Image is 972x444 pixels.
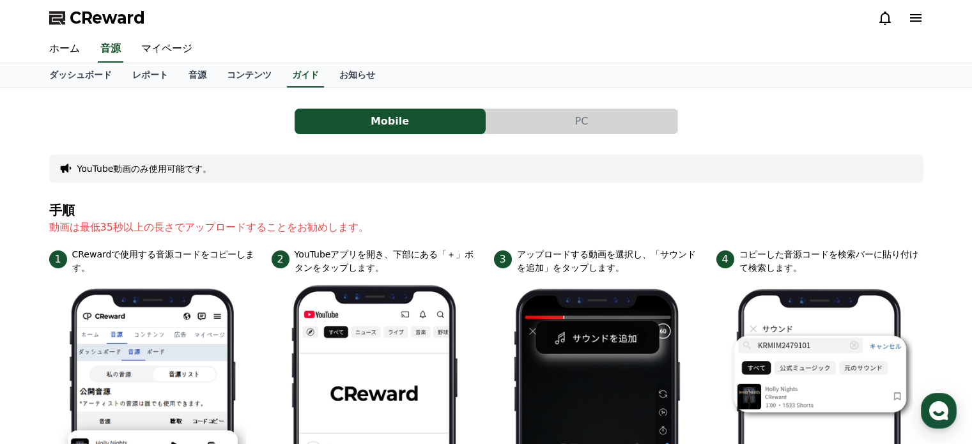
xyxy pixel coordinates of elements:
[295,248,479,275] p: YouTubeアプリを開き、下部にある「＋」ボタンをタップします。
[49,203,923,217] h4: 手順
[70,8,145,28] span: CReward
[49,8,145,28] a: CReward
[287,63,324,88] a: ガイド
[49,220,923,235] p: 動画は最低35秒以上の長さでアップロードすることをお勧めします。
[98,36,123,63] a: 音源
[739,248,923,275] p: コピーした音源コードを検索バーに貼り付けて検索します。
[77,162,212,175] button: YouTube動画のみ使用可能です。
[39,63,122,88] a: ダッシュボード
[72,248,256,275] p: CRewardで使用する音源コードをコピーします。
[486,109,678,134] a: PC
[178,63,217,88] a: 音源
[217,63,282,88] a: コンテンツ
[39,36,90,63] a: ホーム
[295,109,486,134] button: Mobile
[49,250,67,268] span: 1
[486,109,677,134] button: PC
[272,250,289,268] span: 2
[494,250,512,268] span: 3
[716,250,734,268] span: 4
[122,63,178,88] a: レポート
[131,36,203,63] a: マイページ
[329,63,385,88] a: お知らせ
[517,248,701,275] p: アップロードする動画を選択し、「サウンドを追加」をタップします。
